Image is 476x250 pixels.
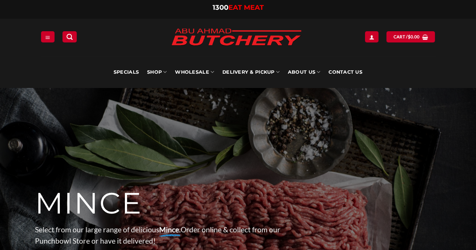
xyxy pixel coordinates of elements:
a: Search [62,31,77,42]
a: View cart [386,31,435,42]
span: 1300 [213,3,228,12]
a: About Us [288,56,320,88]
a: Specials [114,56,139,88]
span: MINCE [35,185,142,221]
a: Delivery & Pickup [222,56,280,88]
a: Menu [41,31,55,42]
span: Select from our large range of delicious Order online & collect from our Punchbowl Store or have ... [35,225,280,245]
strong: Mince. [159,225,181,234]
bdi: 0.00 [408,34,420,39]
img: Abu Ahmad Butchery [165,23,308,52]
span: EAT MEAT [228,3,264,12]
a: Contact Us [328,56,362,88]
span: Cart / [394,33,420,40]
a: SHOP [147,56,167,88]
span: $ [408,33,411,40]
a: Login [365,31,379,42]
a: 1300EAT MEAT [213,3,264,12]
a: Wholesale [175,56,214,88]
